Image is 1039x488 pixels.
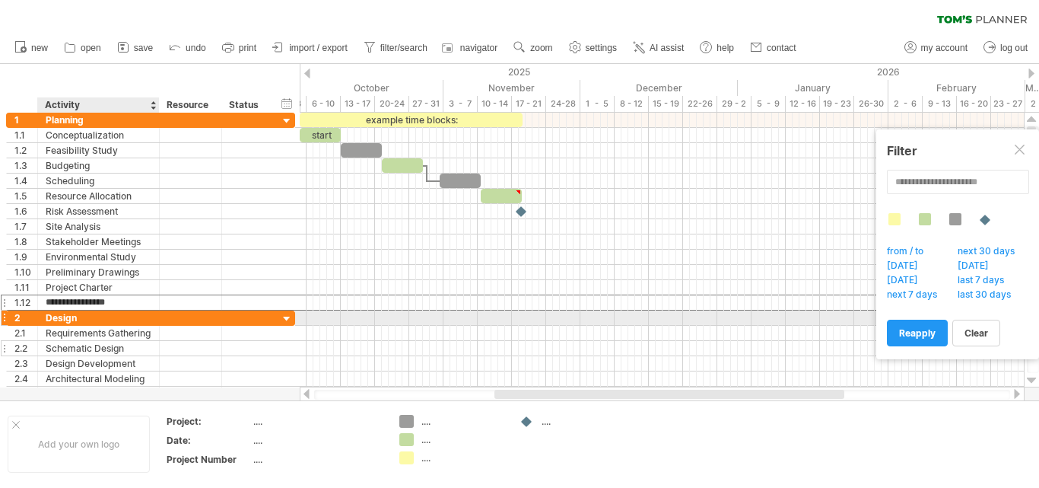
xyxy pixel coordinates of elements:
div: 17 - 21 [512,96,546,112]
a: log out [980,38,1032,58]
div: Budgeting [46,158,151,173]
div: Stakeholder Meetings [46,234,151,249]
div: 1.2 [14,143,37,158]
span: [DATE] [885,260,929,275]
div: Design Development [46,356,151,371]
a: settings [565,38,621,58]
span: from / to [885,245,934,260]
div: Activity [45,97,151,113]
a: zoom [510,38,557,58]
span: reapply [899,327,936,339]
a: reapply [887,320,948,346]
div: Environmental Study [46,250,151,264]
a: save [113,38,157,58]
div: 5 - 9 [751,96,786,112]
div: 16 - 20 [957,96,991,112]
span: log out [1000,43,1028,53]
div: Schematic Design [46,341,151,356]
div: 2.2 [14,341,37,356]
div: 1.10 [14,265,37,279]
div: 1.1 [14,128,37,142]
div: 10 - 14 [478,96,512,112]
span: help [716,43,734,53]
span: clear [964,327,988,339]
span: AI assist [650,43,684,53]
a: my account [901,38,972,58]
span: filter/search [380,43,427,53]
a: open [60,38,106,58]
div: 1.8 [14,234,37,249]
span: last 7 days [955,274,1015,289]
div: 9 - 13 [923,96,957,112]
div: 1.4 [14,174,37,188]
div: 1.11 [14,280,37,295]
div: Status [229,97,262,113]
div: Site Analysis [46,219,151,234]
div: Preliminary Drawings [46,265,151,279]
div: Architectural Modeling [46,372,151,386]
div: 1.5 [14,189,37,203]
div: Planning [46,113,151,127]
div: .... [253,453,381,466]
span: [DATE] [885,274,929,289]
div: December 2025 [580,80,738,96]
div: 27 - 31 [409,96,443,112]
a: undo [165,38,211,58]
div: 1.3 [14,158,37,173]
div: 29 - 2 [717,96,751,112]
span: next 30 days [955,245,1025,260]
div: Design [46,311,151,325]
div: 2.1 [14,326,37,340]
div: Scheduling [46,174,151,188]
div: February 2026 [888,80,1025,96]
div: Project: [167,415,250,428]
div: 2.5 [14,387,37,401]
div: 1 - 5 [580,96,615,112]
div: 23 - 27 [991,96,1025,112]
div: 2.4 [14,372,37,386]
div: 1.6 [14,204,37,218]
div: 12 - 16 [786,96,820,112]
div: Conceptualization [46,128,151,142]
a: new [11,38,52,58]
div: 20-24 [375,96,409,112]
div: Add your own logo [8,416,150,473]
span: import / export [289,43,348,53]
span: settings [586,43,617,53]
div: Risk Assessment [46,204,151,218]
div: 24-28 [546,96,580,112]
a: import / export [268,38,352,58]
span: undo [186,43,206,53]
div: 1.9 [14,250,37,264]
div: .... [421,433,504,446]
span: navigator [460,43,497,53]
div: 19 - 23 [820,96,854,112]
div: 22-26 [683,96,717,112]
a: print [218,38,261,58]
div: 13 - 17 [341,96,375,112]
div: November 2025 [443,80,580,96]
div: 1 [14,113,37,127]
a: contact [746,38,801,58]
div: January 2026 [738,80,888,96]
div: 6 - 10 [307,96,341,112]
div: .... [542,415,624,428]
div: Requirements Gathering [46,326,151,340]
div: .... [253,415,381,428]
div: Resource Allocation [46,189,151,203]
span: next 7 days [885,289,948,304]
div: Project Charter [46,280,151,295]
a: filter/search [360,38,432,58]
div: 15 - 19 [649,96,683,112]
a: AI assist [629,38,688,58]
div: .... [253,434,381,447]
div: 3 - 7 [443,96,478,112]
span: [DATE] [955,260,999,275]
div: October 2025 [286,80,443,96]
div: start [300,128,341,142]
div: .... [421,451,504,464]
span: my account [921,43,968,53]
div: example time blocks: [300,113,523,127]
a: clear [952,320,1000,346]
div: 8 - 12 [615,96,649,112]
